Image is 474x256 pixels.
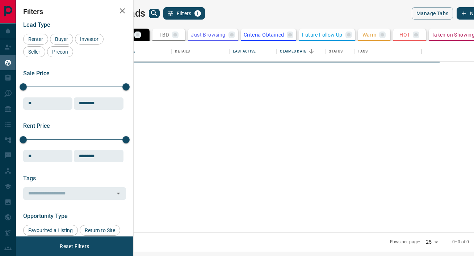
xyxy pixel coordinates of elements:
[399,32,410,37] p: HOT
[149,9,160,18] button: search button
[171,41,229,62] div: Details
[23,21,50,28] span: Lead Type
[354,41,421,62] div: Tags
[280,41,306,62] div: Claimed Date
[50,49,71,55] span: Precon
[82,227,118,233] span: Return to Site
[452,239,469,245] p: 0–0 of 0
[23,225,78,236] div: Favourited a Listing
[276,41,325,62] div: Claimed Date
[325,41,354,62] div: Status
[362,32,377,37] p: Warm
[53,36,71,42] span: Buyer
[26,36,46,42] span: Renter
[306,46,316,56] button: Sort
[329,41,343,62] div: Status
[50,34,73,45] div: Buyer
[302,32,342,37] p: Future Follow Up
[55,240,94,252] button: Reset Filters
[390,239,420,245] p: Rows per page:
[113,188,123,198] button: Open
[80,225,120,236] div: Return to Site
[229,41,276,62] div: Last Active
[163,7,205,20] button: Filters1
[423,237,440,247] div: 25
[75,34,104,45] div: Investor
[233,41,255,62] div: Last Active
[23,175,36,182] span: Tags
[244,32,284,37] p: Criteria Obtained
[23,70,50,77] span: Sale Price
[121,41,171,62] div: Name
[358,41,368,62] div: Tags
[23,122,50,129] span: Rent Price
[191,32,225,37] p: Just Browsing
[23,46,45,57] div: Seller
[47,46,73,57] div: Precon
[412,7,453,20] button: Manage Tabs
[23,34,48,45] div: Renter
[26,49,43,55] span: Seller
[195,11,200,16] span: 1
[159,32,169,37] p: TBD
[23,7,126,16] h2: Filters
[23,213,68,219] span: Opportunity Type
[175,41,190,62] div: Details
[77,36,101,42] span: Investor
[26,227,75,233] span: Favourited a Listing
